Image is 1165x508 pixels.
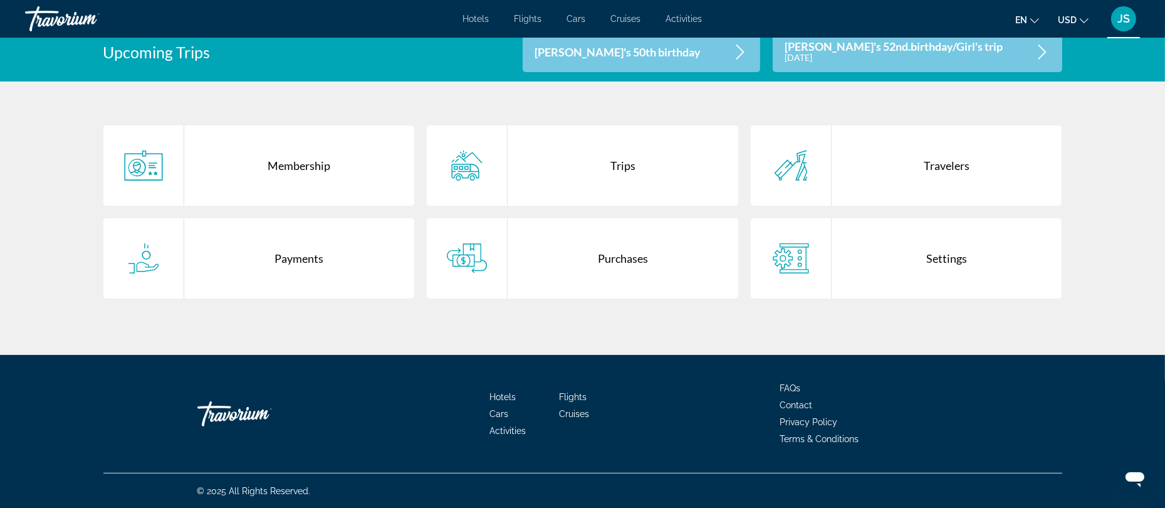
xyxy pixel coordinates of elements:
p: [PERSON_NAME]'s 52nd.birthday/Girl's trip [785,41,1003,52]
span: USD [1058,15,1077,25]
a: Cruises [559,409,589,419]
a: Hotels [463,14,489,24]
div: Trips [508,125,738,206]
button: Change currency [1058,11,1089,29]
button: Change language [1015,11,1039,29]
p: [PERSON_NAME]'s 50th birthday [535,47,701,58]
button: User Menu [1107,6,1140,32]
a: Contact [780,400,813,410]
a: Cars [567,14,586,24]
a: Payments [103,218,415,299]
a: Membership [103,125,415,206]
div: Payments [184,218,415,299]
a: [PERSON_NAME]'s 52nd.birthday/Girl's trip[DATE] [773,32,1062,72]
a: Flights [559,392,587,402]
h2: Upcoming Trips [103,43,211,61]
a: Hotels [489,392,516,402]
a: Purchases [427,218,738,299]
a: Terms & Conditions [780,434,859,444]
a: Trips [427,125,738,206]
a: [PERSON_NAME]'s 50th birthday [523,32,760,72]
iframe: Button to launch messaging window [1115,458,1155,498]
a: Activities [489,426,526,436]
a: Travorium [25,3,150,35]
div: Membership [184,125,415,206]
a: FAQs [780,383,801,393]
a: Activities [666,14,703,24]
a: Privacy Policy [780,417,838,427]
a: Settings [751,218,1062,299]
span: © 2025 All Rights Reserved. [197,486,311,496]
span: JS [1117,13,1130,25]
p: [DATE] [785,52,1003,63]
div: Travelers [832,125,1062,206]
div: Purchases [508,218,738,299]
a: Travelers [751,125,1062,206]
span: en [1015,15,1027,25]
a: Flights [515,14,542,24]
a: Cars [489,409,508,419]
a: Cruises [611,14,641,24]
div: Settings [832,218,1062,299]
a: Travorium [197,395,323,433]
